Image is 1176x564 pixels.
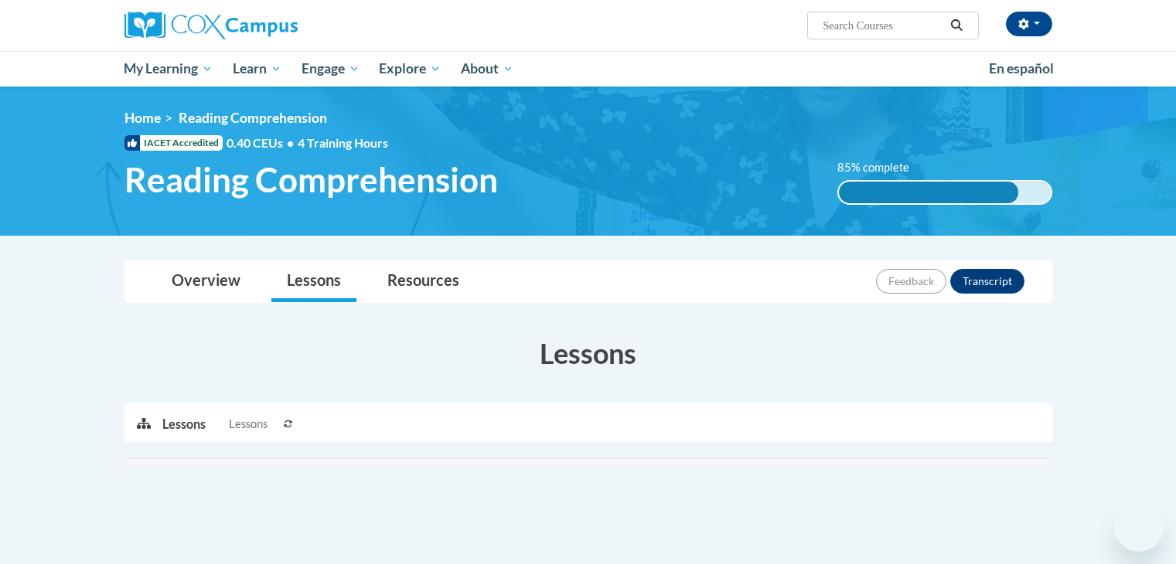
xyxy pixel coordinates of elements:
span: Engage [302,59,360,78]
a: Cox Campus [124,12,418,39]
img: Cox Campus [124,12,298,39]
a: Explore [369,51,451,87]
a: En español [979,53,1064,85]
input: Search Courses [821,16,945,35]
button: Feedback [876,269,946,294]
a: About [451,51,523,87]
span: Explore [379,59,441,78]
iframe: Button to launch messaging window [1114,502,1164,552]
span: En español [989,60,1054,76]
h3: Lessons [124,334,1052,372]
button: Transcript [950,269,1024,294]
span: Reading Comprehension [179,110,327,126]
label: 85% complete [837,159,926,176]
div: 85% complete [839,182,1018,203]
span: 4 Training Hours [298,135,388,150]
button: Search [945,16,968,35]
a: Engage [291,51,370,87]
button: Account Settings [1006,12,1052,36]
span: • [287,135,294,150]
span: IACET Accredited [124,135,223,151]
span: My Learning [124,59,213,78]
a: Learn [223,51,291,87]
span: 0.40 CEUs [227,134,298,151]
div: Main menu [101,51,1075,87]
a: Resources [372,261,475,302]
span: About [461,59,513,78]
span: Learn [233,59,281,78]
p: Lessons [162,416,206,433]
a: Overview [156,261,256,302]
a: Lessons [271,261,356,302]
span: Lessons [229,416,268,433]
a: My Learning [114,51,223,87]
a: Home [124,110,161,126]
span: Reading Comprehension [124,159,498,200]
